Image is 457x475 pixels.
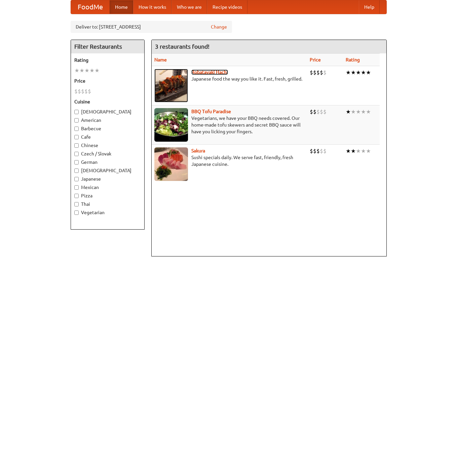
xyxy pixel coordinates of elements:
[310,108,313,115] li: $
[320,147,323,155] li: $
[154,69,188,102] img: robatayaki.jpg
[79,67,84,74] li: ★
[74,152,79,156] input: Czech / Slovak
[320,108,323,115] li: $
[74,177,79,181] input: Japanese
[94,67,100,74] li: ★
[74,108,141,115] label: [DEMOGRAPHIC_DATA]
[71,0,110,14] a: FoodMe
[110,0,133,14] a: Home
[71,21,232,33] div: Deliver to: [STREET_ADDRESS]
[154,115,304,135] p: Vegetarians, we have your BBQ needs covered. Our home-made tofu skewers and secret BBQ sauce will...
[74,78,141,84] h5: Price
[74,88,78,95] li: $
[310,57,321,62] a: Price
[316,69,320,76] li: $
[74,192,141,199] label: Pizza
[356,108,361,115] li: ★
[154,147,188,181] img: sakura.jpg
[346,147,351,155] li: ★
[74,135,79,139] input: Cafe
[74,184,141,191] label: Mexican
[346,69,351,76] li: ★
[366,147,371,155] li: ★
[74,169,79,173] input: [DEMOGRAPHIC_DATA]
[84,67,89,74] li: ★
[74,117,141,124] label: American
[356,69,361,76] li: ★
[74,143,79,148] input: Chinese
[74,125,141,132] label: Barbecue
[133,0,172,14] a: How it works
[366,108,371,115] li: ★
[81,88,84,95] li: $
[74,160,79,164] input: German
[74,142,141,149] label: Chinese
[313,69,316,76] li: $
[346,57,360,62] a: Rating
[78,88,81,95] li: $
[323,69,327,76] li: $
[207,0,247,14] a: Recipe videos
[361,108,366,115] li: ★
[74,201,141,207] label: Thai
[361,147,366,155] li: ★
[310,147,313,155] li: $
[74,202,79,206] input: Thai
[74,194,79,198] input: Pizza
[351,147,356,155] li: ★
[346,108,351,115] li: ★
[351,69,356,76] li: ★
[154,57,167,62] a: Name
[155,43,210,50] ng-pluralize: 3 restaurants found!
[320,69,323,76] li: $
[74,98,141,105] h5: Cuisine
[154,108,188,142] img: tofuparadise.jpg
[191,69,228,75] a: Robatayaki Hachi
[88,88,91,95] li: $
[361,69,366,76] li: ★
[313,147,316,155] li: $
[74,167,141,174] label: [DEMOGRAPHIC_DATA]
[74,57,141,63] h5: Rating
[323,108,327,115] li: $
[154,76,304,82] p: Japanese food the way you like it. Fast, fresh, grilled.
[84,88,88,95] li: $
[89,67,94,74] li: ★
[313,108,316,115] li: $
[356,147,361,155] li: ★
[191,109,231,114] a: BBQ Tofu Paradise
[351,108,356,115] li: ★
[154,154,304,168] p: Sushi specials daily. We serve fast, friendly, fresh Japanese cuisine.
[74,210,79,215] input: Vegetarian
[316,108,320,115] li: $
[71,40,144,53] h4: Filter Restaurants
[323,147,327,155] li: $
[74,176,141,182] label: Japanese
[74,118,79,123] input: American
[359,0,380,14] a: Help
[74,209,141,216] label: Vegetarian
[74,127,79,131] input: Barbecue
[172,0,207,14] a: Who we are
[74,134,141,140] label: Cafe
[74,185,79,190] input: Mexican
[310,69,313,76] li: $
[211,23,227,30] a: Change
[366,69,371,76] li: ★
[74,150,141,157] label: Czech / Slovak
[74,110,79,114] input: [DEMOGRAPHIC_DATA]
[74,159,141,165] label: German
[74,67,79,74] li: ★
[316,147,320,155] li: $
[191,148,205,153] a: Sakura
